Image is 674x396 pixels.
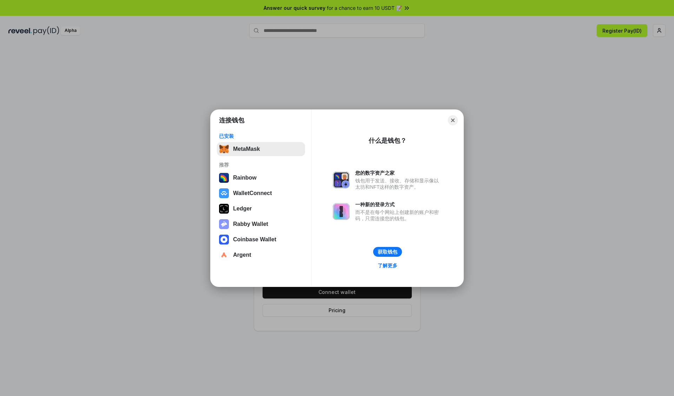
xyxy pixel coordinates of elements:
[333,172,350,188] img: svg+xml,%3Csvg%20xmlns%3D%22http%3A%2F%2Fwww.w3.org%2F2000%2Fsvg%22%20fill%3D%22none%22%20viewBox...
[378,262,397,269] div: 了解更多
[219,144,229,154] img: svg+xml,%3Csvg%20fill%3D%22none%22%20height%3D%2233%22%20viewBox%3D%220%200%2035%2033%22%20width%...
[219,219,229,229] img: svg+xml,%3Csvg%20xmlns%3D%22http%3A%2F%2Fwww.w3.org%2F2000%2Fsvg%22%20fill%3D%22none%22%20viewBox...
[448,115,458,125] button: Close
[233,146,260,152] div: MetaMask
[233,221,268,227] div: Rabby Wallet
[217,217,305,231] button: Rabby Wallet
[355,177,442,190] div: 钱包用于发送、接收、存储和显示像以太坊和NFT这样的数字资产。
[233,252,251,258] div: Argent
[217,171,305,185] button: Rainbow
[219,250,229,260] img: svg+xml,%3Csvg%20width%3D%2228%22%20height%3D%2228%22%20viewBox%3D%220%200%2028%2028%22%20fill%3D...
[219,162,303,168] div: 推荐
[233,190,272,196] div: WalletConnect
[333,203,350,220] img: svg+xml,%3Csvg%20xmlns%3D%22http%3A%2F%2Fwww.w3.org%2F2000%2Fsvg%22%20fill%3D%22none%22%20viewBox...
[217,202,305,216] button: Ledger
[369,136,407,145] div: 什么是钱包？
[233,175,257,181] div: Rainbow
[219,133,303,139] div: 已安装
[217,233,305,247] button: Coinbase Wallet
[355,209,442,222] div: 而不是在每个网站上创建新的账户和密码，只需连接您的钱包。
[373,247,402,257] button: 获取钱包
[233,236,276,243] div: Coinbase Wallet
[378,249,397,255] div: 获取钱包
[219,188,229,198] img: svg+xml,%3Csvg%20width%3D%2228%22%20height%3D%2228%22%20viewBox%3D%220%200%2028%2028%22%20fill%3D...
[355,201,442,208] div: 一种新的登录方式
[217,142,305,156] button: MetaMask
[219,116,244,125] h1: 连接钱包
[217,248,305,262] button: Argent
[233,206,252,212] div: Ledger
[219,235,229,244] img: svg+xml,%3Csvg%20width%3D%2228%22%20height%3D%2228%22%20viewBox%3D%220%200%2028%2028%22%20fill%3D...
[219,173,229,183] img: svg+xml,%3Csvg%20width%3D%22120%22%20height%3D%22120%22%20viewBox%3D%220%200%20120%20120%22%20fil...
[217,186,305,200] button: WalletConnect
[355,170,442,176] div: 您的数字资产之家
[219,204,229,214] img: svg+xml,%3Csvg%20xmlns%3D%22http%3A%2F%2Fwww.w3.org%2F2000%2Fsvg%22%20width%3D%2228%22%20height%3...
[374,261,402,270] a: 了解更多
